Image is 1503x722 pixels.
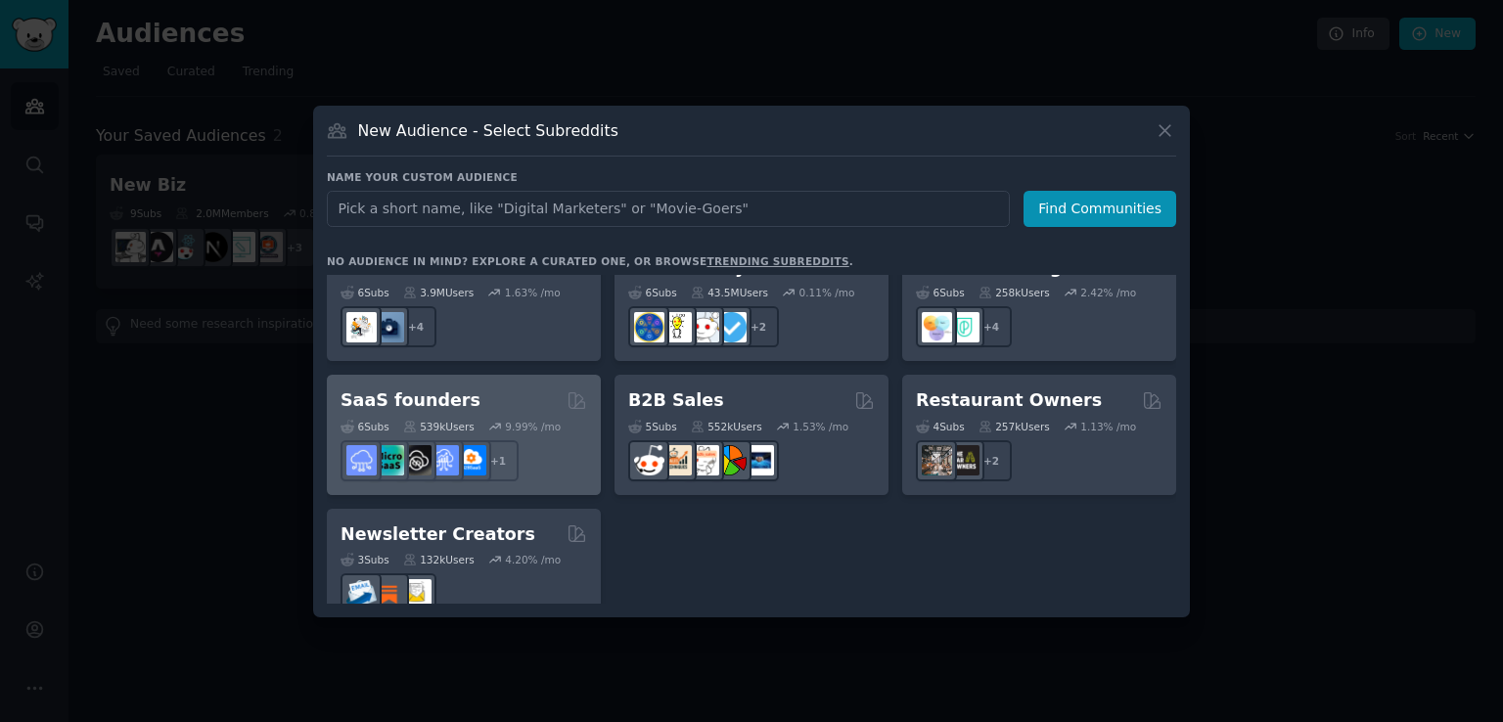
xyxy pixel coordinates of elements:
div: + 1 [478,440,519,481]
div: 43.5M Users [691,286,768,299]
img: ProductManagement [922,312,952,342]
img: salestechniques [661,445,692,475]
div: 9.99 % /mo [505,420,561,433]
div: 6 Sub s [628,286,677,299]
div: 6 Sub s [341,286,389,299]
img: LifeProTips [634,312,664,342]
h3: New Audience - Select Subreddits [358,120,618,141]
img: ProductMgmt [949,312,979,342]
div: 2.42 % /mo [1080,286,1136,299]
button: Find Communities [1024,191,1176,227]
img: productivity [689,312,719,342]
img: work [374,312,404,342]
h3: Name your custom audience [327,170,1176,184]
div: 3.9M Users [403,286,475,299]
img: Substack [374,579,404,609]
img: Emailmarketing [346,579,377,609]
img: B_2_B_Selling_Tips [744,445,774,475]
div: 132k Users [403,553,475,566]
h2: B2B Sales [628,388,724,413]
div: 6 Sub s [341,420,389,433]
div: + 4 [395,306,436,347]
img: microsaas [374,445,404,475]
img: BarOwners [949,445,979,475]
div: 1.53 % /mo [793,420,848,433]
img: Newsletters [401,579,432,609]
img: getdisciplined [716,312,747,342]
div: 1.63 % /mo [505,286,561,299]
img: restaurantowners [922,445,952,475]
div: 1.13 % /mo [1080,420,1136,433]
div: + 2 [971,440,1012,481]
img: SaaSSales [429,445,459,475]
div: 6 Sub s [916,286,965,299]
div: 4 Sub s [916,420,965,433]
div: 552k Users [691,420,762,433]
h2: SaaS founders [341,388,480,413]
div: 258k Users [979,286,1050,299]
img: B2BSales [716,445,747,475]
div: No audience in mind? Explore a curated one, or browse . [327,254,853,268]
img: lifehacks [661,312,692,342]
div: 5 Sub s [628,420,677,433]
img: b2b_sales [689,445,719,475]
div: 3 Sub s [341,553,389,566]
div: 539k Users [403,420,475,433]
img: NoCodeSaaS [401,445,432,475]
a: trending subreddits [706,255,848,267]
div: + 4 [971,306,1012,347]
h2: Newsletter Creators [341,522,535,547]
div: 0.11 % /mo [799,286,855,299]
img: RemoteJobs [346,312,377,342]
div: 257k Users [979,420,1050,433]
div: + 2 [738,306,779,347]
input: Pick a short name, like "Digital Marketers" or "Movie-Goers" [327,191,1010,227]
img: SaaS [346,445,377,475]
img: sales [634,445,664,475]
img: B2BSaaS [456,445,486,475]
div: 4.20 % /mo [505,553,561,566]
h2: Restaurant Owners [916,388,1102,413]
